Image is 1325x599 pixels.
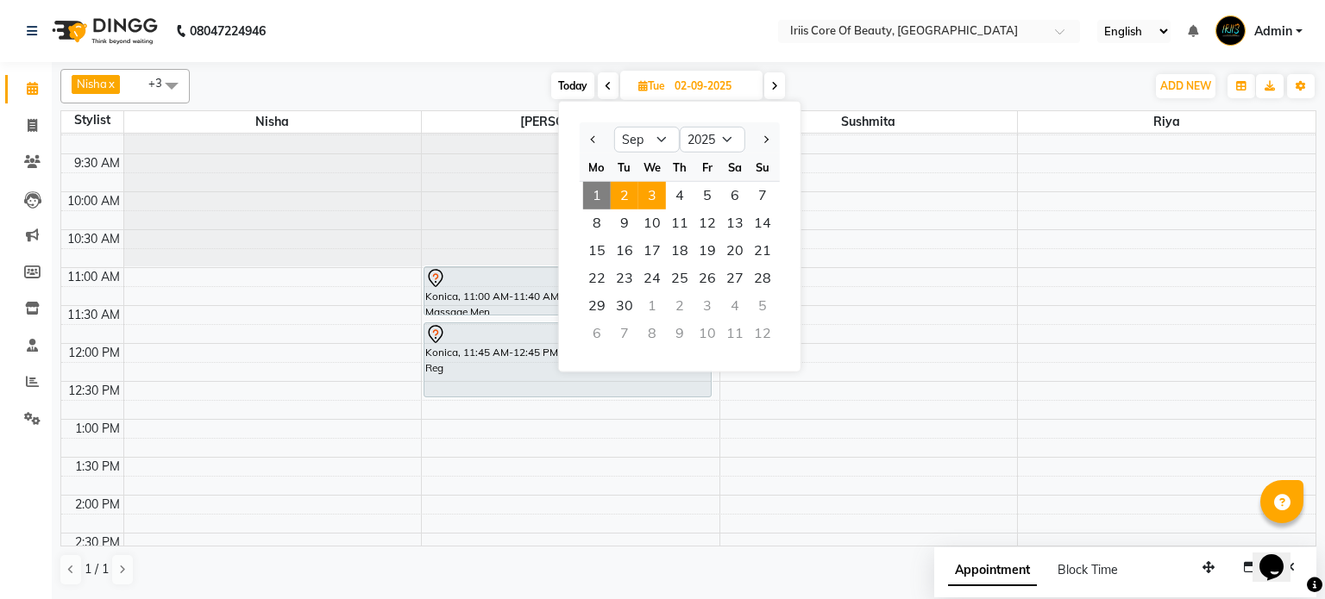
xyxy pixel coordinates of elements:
select: Select month [614,127,680,153]
span: Riya [1018,111,1316,133]
div: 1:00 PM [72,420,123,438]
div: Wednesday, October 1, 2025 [638,292,666,320]
div: Sunday, September 7, 2025 [749,182,776,209]
div: Konica, 11:00 AM-11:40 AM, Head Massage - Oil Head Massage Men [424,267,711,315]
span: [PERSON_NAME] [422,111,719,133]
span: 27 [721,265,749,292]
div: 12:00 PM [65,344,123,362]
span: 22 [583,265,611,292]
span: 2 [611,182,638,209]
button: Next month [758,126,773,153]
div: 1:30 PM [72,458,123,476]
div: Tuesday, September 16, 2025 [611,237,638,265]
b: 08047224946 [190,7,266,55]
span: 28 [749,265,776,292]
div: 12:30 PM [65,382,123,400]
img: logo [44,7,162,55]
div: 9:30 AM [71,154,123,172]
div: Wednesday, September 10, 2025 [638,209,666,237]
div: Monday, October 6, 2025 [583,320,611,347]
div: 2:00 PM [72,496,123,514]
div: Thursday, September 18, 2025 [666,237,694,265]
span: 12 [694,209,721,237]
img: Admin [1215,16,1246,46]
span: Nisha [77,77,107,90]
div: Tuesday, September 23, 2025 [611,265,638,292]
span: 30 [611,292,638,320]
span: Appointment [948,555,1037,586]
div: Thursday, September 11, 2025 [666,209,694,237]
div: Tuesday, September 2, 2025 [611,182,638,209]
div: Sunday, September 28, 2025 [749,265,776,292]
div: Saturday, September 13, 2025 [721,209,749,237]
div: Saturday, October 4, 2025 [721,292,749,320]
div: Friday, September 12, 2025 [694,209,721,237]
div: Friday, September 26, 2025 [694,265,721,292]
div: Saturday, September 6, 2025 [721,182,749,209]
div: Monday, September 29, 2025 [583,292,611,320]
span: 19 [694,237,721,265]
button: ADD NEW [1156,74,1215,98]
div: Wednesday, September 17, 2025 [638,237,666,265]
span: 5 [694,182,721,209]
div: Monday, September 15, 2025 [583,237,611,265]
div: Mo [583,153,611,181]
div: 11:30 AM [64,306,123,324]
select: Select year [680,127,745,153]
span: 11 [666,209,694,237]
div: 10:00 AM [64,192,123,210]
div: Tuesday, September 9, 2025 [611,209,638,237]
div: Wednesday, October 8, 2025 [638,320,666,347]
div: Sunday, October 5, 2025 [749,292,776,320]
span: 6 [721,182,749,209]
div: Sa [721,153,749,181]
span: 1 [583,182,611,209]
span: 7 [749,182,776,209]
div: Tu [611,153,638,181]
div: Friday, October 3, 2025 [694,292,721,320]
div: Thursday, October 2, 2025 [666,292,694,320]
div: Friday, October 10, 2025 [694,320,721,347]
span: 8 [583,209,611,237]
span: 21 [749,237,776,265]
span: 14 [749,209,776,237]
span: ADD NEW [1160,79,1211,92]
div: Stylist [61,111,123,129]
div: Sunday, October 12, 2025 [749,320,776,347]
input: 2025-09-02 [669,73,756,99]
span: Admin [1254,22,1292,41]
span: Today [551,72,594,99]
div: Sunday, September 21, 2025 [749,237,776,265]
span: 29 [583,292,611,320]
span: Nisha [124,111,422,133]
div: Th [666,153,694,181]
span: 10 [638,209,666,237]
div: Friday, September 19, 2025 [694,237,721,265]
span: Sushmita [720,111,1018,133]
span: 3 [638,182,666,209]
div: Su [749,153,776,181]
div: Wednesday, September 3, 2025 [638,182,666,209]
div: We [638,153,666,181]
div: 2:30 PM [72,533,123,552]
iframe: chat widget [1253,530,1308,582]
div: Konica, 11:45 AM-12:45 PM, Hair Cut & Styling - Blow Dry Reg [424,323,711,396]
div: Friday, September 5, 2025 [694,182,721,209]
span: 9 [611,209,638,237]
div: Sunday, September 14, 2025 [749,209,776,237]
div: Tuesday, October 7, 2025 [611,320,638,347]
div: Saturday, October 11, 2025 [721,320,749,347]
span: 1 / 1 [85,560,109,578]
div: Monday, September 8, 2025 [583,209,611,237]
div: Monday, September 1, 2025 [583,182,611,209]
a: x [107,77,115,90]
span: 26 [694,265,721,292]
span: 4 [666,182,694,209]
div: Tuesday, September 30, 2025 [611,292,638,320]
div: Monday, September 22, 2025 [583,265,611,292]
div: Saturday, September 20, 2025 [721,237,749,265]
button: Previous month [587,126,601,153]
div: Wednesday, September 24, 2025 [638,265,666,292]
div: Thursday, September 4, 2025 [666,182,694,209]
span: +3 [148,76,175,90]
